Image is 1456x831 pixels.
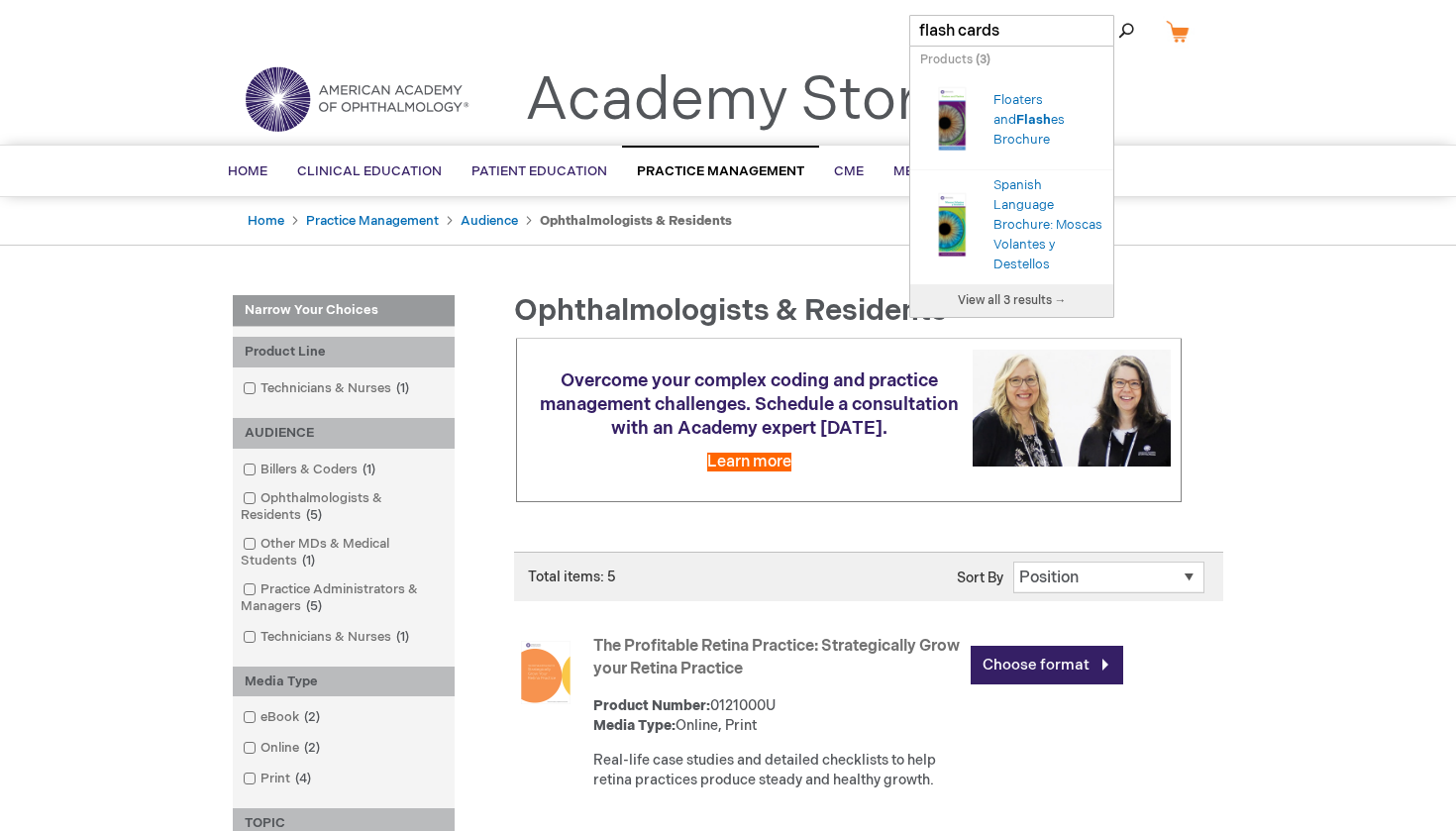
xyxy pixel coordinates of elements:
a: Practice Administrators & Managers5 [238,580,450,616]
strong: Narrow Your Choices [233,295,455,327]
img: The Profitable Retina Practice: Strategically Grow your Retina Practice [514,641,577,704]
img: Spanish Language Brochure: Moscas Volantes y Destellos [920,185,984,264]
a: Billers & Coders1 [238,461,383,479]
input: Name, # or keyword [909,15,1114,47]
a: Home [248,213,284,229]
span: Clinical Education [297,163,442,179]
span: 1 [358,462,380,477]
div: Real-life case studies and detailed checklists to help retina practices produce steady and health... [593,751,961,790]
a: Audience [461,213,518,229]
span: CME [834,163,864,179]
a: Ophthalmologists & Residents5 [238,489,450,525]
div: Media Type [233,667,455,697]
strong: Product Number: [593,697,710,714]
span: 1 [297,553,320,569]
img: Schedule a consultation with an Academy expert today [973,350,1171,466]
a: View all 3 results → [910,284,1113,317]
a: Learn more [707,453,791,471]
a: Spanish Language Brochure: Moscas Volantes y Destellos [920,185,993,270]
span: 3 [980,52,987,67]
a: Technicians & Nurses1 [238,628,417,647]
span: 5 [301,598,327,614]
a: Floaters and Flashes Brochure [920,79,993,164]
span: Home [228,163,267,179]
a: The Profitable Retina Practice: Strategically Grow your Retina Practice [593,637,960,678]
span: ( ) [976,52,990,67]
span: 2 [299,740,325,756]
div: 0121000U Online, Print [593,696,961,736]
span: View all 3 results → [958,293,1067,308]
span: Overcome your complex coding and practice management challenges. Schedule a consultation with an ... [540,370,959,439]
a: Academy Store [525,65,952,137]
div: AUDIENCE [233,418,455,449]
span: 1 [391,629,414,645]
span: 2 [299,709,325,725]
span: 5 [301,507,327,523]
span: Products [920,52,973,67]
strong: Media Type: [593,717,676,734]
strong: Ophthalmologists & Residents [540,213,732,229]
a: Spanish Language Brochure: Moscas Volantes y Destellos [993,177,1102,272]
span: Total items: 5 [528,569,616,585]
a: Print4 [238,770,319,788]
span: Membership [893,163,983,179]
img: Floaters and Flashes Brochure [920,79,984,158]
span: Search [1059,10,1134,50]
a: Choose format [971,646,1123,684]
span: Ophthalmologists & Residents [514,293,947,329]
span: 1 [391,380,414,396]
a: Practice Management [306,213,439,229]
a: Other MDs & Medical Students1 [238,535,450,571]
span: 4 [290,771,316,786]
a: Floaters andFlashes Brochure [993,92,1065,148]
span: Flash [1016,112,1051,128]
span: Practice Management [637,163,804,179]
span: Patient Education [471,163,607,179]
ul: Search Autocomplete Result [910,74,1113,284]
a: eBook2 [238,708,328,727]
a: Online2 [238,739,328,758]
div: Product Line [233,337,455,367]
a: Technicians & Nurses1 [238,379,417,398]
label: Sort By [957,570,1003,586]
